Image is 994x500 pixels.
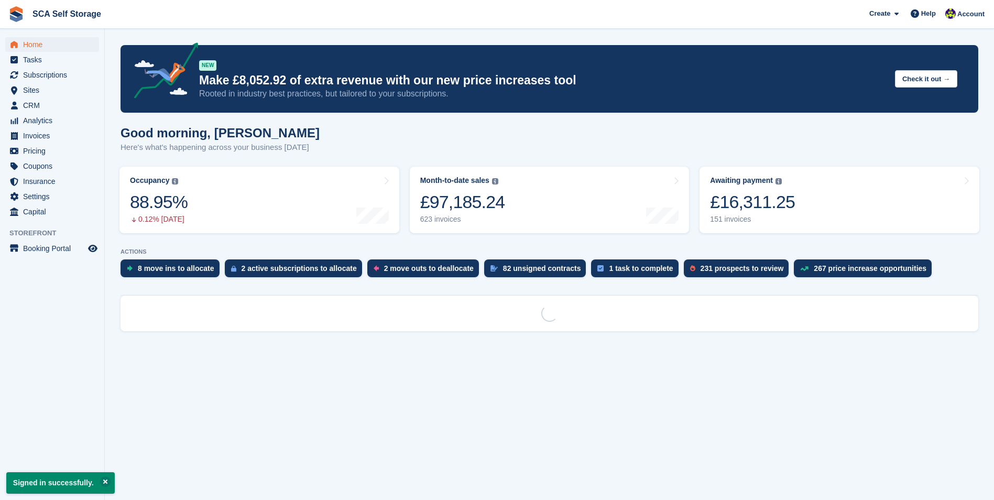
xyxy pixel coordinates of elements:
div: £16,311.25 [710,191,795,213]
span: Analytics [23,113,86,128]
a: menu [5,52,99,67]
a: menu [5,83,99,97]
a: 2 move outs to deallocate [367,259,484,282]
div: 8 move ins to allocate [138,264,214,273]
span: Account [957,9,985,19]
span: Insurance [23,174,86,189]
span: CRM [23,98,86,113]
a: menu [5,98,99,113]
span: Pricing [23,144,86,158]
a: Preview store [86,242,99,255]
span: Create [869,8,890,19]
img: active_subscription_to_allocate_icon-d502201f5373d7db506a760aba3b589e785aa758c864c3986d89f69b8ff3... [231,265,236,272]
a: 2 active subscriptions to allocate [225,259,367,282]
div: 2 active subscriptions to allocate [242,264,357,273]
img: stora-icon-8386f47178a22dfd0bd8f6a31ec36ba5ce8667c1dd55bd0f319d3a0aa187defe.svg [8,6,24,22]
a: Occupancy 88.95% 0.12% [DATE] [119,167,399,233]
img: price_increase_opportunities-93ffe204e8149a01c8c9dc8f82e8f89637d9d84a8eef4429ea346261dce0b2c0.svg [800,266,809,271]
a: 231 prospects to review [684,259,794,282]
span: Subscriptions [23,68,86,82]
p: ACTIONS [121,248,978,255]
span: Settings [23,189,86,204]
div: 231 prospects to review [701,264,784,273]
div: 623 invoices [420,215,505,224]
img: icon-info-grey-7440780725fd019a000dd9b08b2336e03edf1995a4989e88bcd33f0948082b44.svg [492,178,498,184]
button: Check it out → [895,70,957,88]
span: Booking Portal [23,241,86,256]
a: 267 price increase opportunities [794,259,937,282]
p: Rooted in industry best practices, but tailored to your subscriptions. [199,88,887,100]
div: 151 invoices [710,215,795,224]
span: Storefront [9,228,104,238]
a: menu [5,241,99,256]
a: menu [5,189,99,204]
a: menu [5,113,99,128]
h1: Good morning, [PERSON_NAME] [121,126,320,140]
div: £97,185.24 [420,191,505,213]
img: price-adjustments-announcement-icon-8257ccfd72463d97f412b2fc003d46551f7dbcb40ab6d574587a9cd5c0d94... [125,42,199,102]
div: Awaiting payment [710,176,773,185]
img: task-75834270c22a3079a89374b754ae025e5fb1db73e45f91037f5363f120a921f8.svg [597,265,604,271]
span: Sites [23,83,86,97]
p: Here's what's happening across your business [DATE] [121,142,320,154]
p: Signed in successfully. [6,472,115,494]
img: move_ins_to_allocate_icon-fdf77a2bb77ea45bf5b3d319d69a93e2d87916cf1d5bf7949dd705db3b84f3ca.svg [127,265,133,271]
img: contract_signature_icon-13c848040528278c33f63329250d36e43548de30e8caae1d1a13099fd9432cc5.svg [490,265,498,271]
span: Coupons [23,159,86,173]
p: Make £8,052.92 of extra revenue with our new price increases tool [199,73,887,88]
a: menu [5,174,99,189]
div: 1 task to complete [609,264,673,273]
a: Awaiting payment £16,311.25 151 invoices [700,167,979,233]
img: icon-info-grey-7440780725fd019a000dd9b08b2336e03edf1995a4989e88bcd33f0948082b44.svg [172,178,178,184]
span: Invoices [23,128,86,143]
a: 82 unsigned contracts [484,259,592,282]
a: menu [5,128,99,143]
a: 8 move ins to allocate [121,259,225,282]
a: menu [5,204,99,219]
div: 0.12% [DATE] [130,215,188,224]
div: Month-to-date sales [420,176,489,185]
div: Occupancy [130,176,169,185]
div: NEW [199,60,216,71]
img: icon-info-grey-7440780725fd019a000dd9b08b2336e03edf1995a4989e88bcd33f0948082b44.svg [775,178,782,184]
div: 2 move outs to deallocate [384,264,474,273]
a: 1 task to complete [591,259,683,282]
div: 88.95% [130,191,188,213]
img: Thomas Webb [945,8,956,19]
a: menu [5,159,99,173]
img: move_outs_to_deallocate_icon-f764333ba52eb49d3ac5e1228854f67142a1ed5810a6f6cc68b1a99e826820c5.svg [374,265,379,271]
a: SCA Self Storage [28,5,105,23]
a: menu [5,68,99,82]
a: menu [5,37,99,52]
span: Tasks [23,52,86,67]
div: 267 price increase opportunities [814,264,926,273]
a: menu [5,144,99,158]
div: 82 unsigned contracts [503,264,581,273]
a: Month-to-date sales £97,185.24 623 invoices [410,167,690,233]
img: prospect-51fa495bee0391a8d652442698ab0144808aea92771e9ea1ae160a38d050c398.svg [690,265,695,271]
span: Home [23,37,86,52]
span: Help [921,8,936,19]
span: Capital [23,204,86,219]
